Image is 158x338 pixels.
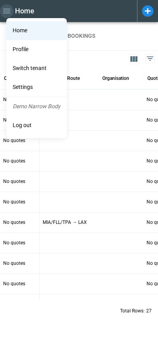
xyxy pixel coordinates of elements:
li: Demo Narrow Body [6,97,67,116]
a: Home [6,21,67,40]
a: Profile [6,40,67,59]
li: Switch tenant [6,59,67,78]
li: Log out [6,116,67,135]
a: Settings [6,78,67,97]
